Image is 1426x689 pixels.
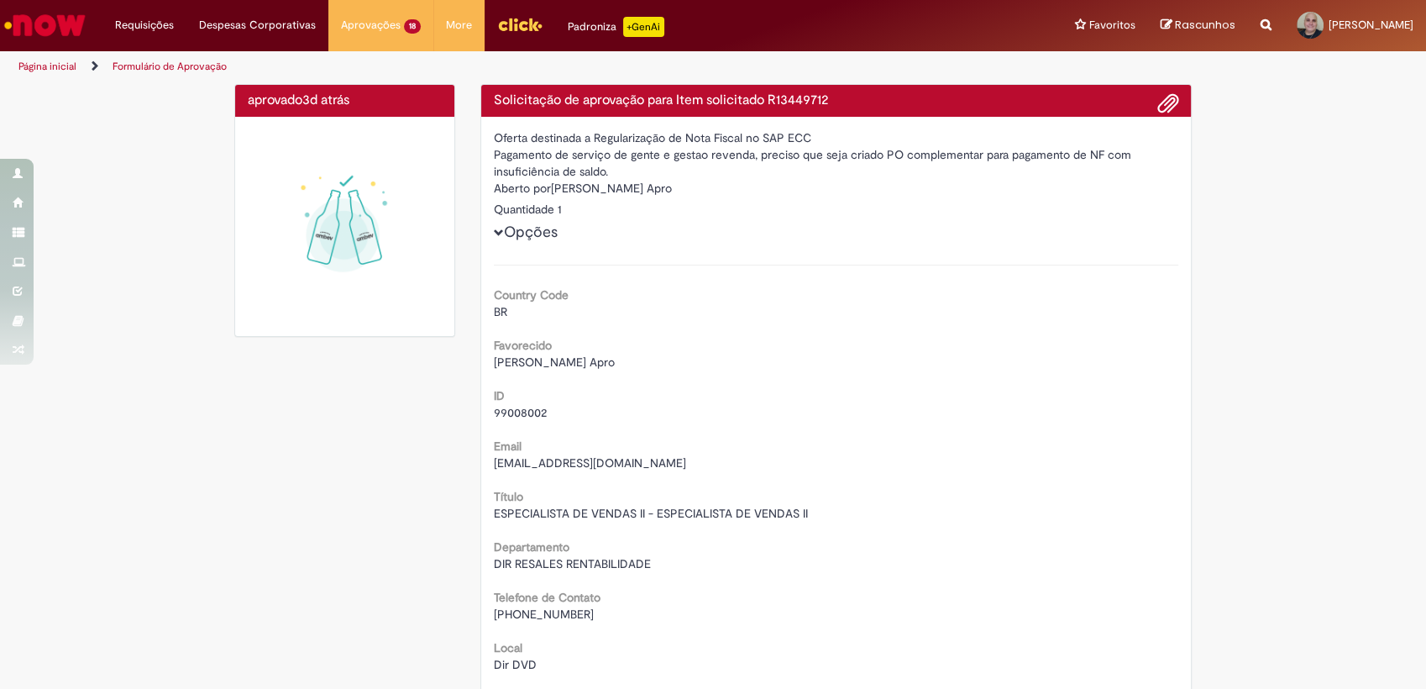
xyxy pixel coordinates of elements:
h4: Solicitação de aprovação para Item solicitado R13449712 [494,93,1179,108]
b: Favorecido [494,338,552,353]
b: Departamento [494,539,569,555]
span: Dir DVD [494,657,537,672]
span: [PERSON_NAME] [1329,18,1413,32]
div: Quantidade 1 [494,201,1179,218]
b: Email [494,439,522,454]
span: Despesas Corporativas [199,17,316,34]
b: Local [494,640,522,655]
p: +GenAi [623,17,664,37]
img: sucesso_1.gif [248,129,442,323]
b: ID [494,388,505,403]
img: click_logo_yellow_360x200.png [497,12,543,37]
div: Pagamento de serviço de gente e gestao revenda, preciso que seja criado PO complementar para paga... [494,146,1179,180]
span: ESPECIALISTA DE VENDAS II - ESPECIALISTA DE VENDAS II [494,506,808,521]
img: ServiceNow [2,8,88,42]
b: Country Code [494,287,569,302]
a: Rascunhos [1161,18,1235,34]
div: Padroniza [568,17,664,37]
a: Página inicial [18,60,76,73]
span: 3d atrás [302,92,349,108]
span: [PHONE_NUMBER] [494,607,594,622]
b: Telefone de Contato [494,590,600,605]
h4: aprovado [248,93,442,108]
ul: Trilhas de página [13,51,938,82]
span: 18 [404,19,421,34]
span: BR [494,304,507,319]
span: More [446,17,472,34]
div: [PERSON_NAME] Apro [494,180,1179,201]
div: Oferta destinada a Regularização de Nota Fiscal no SAP ECC [494,129,1179,146]
a: Formulário de Aprovação [113,60,227,73]
span: Aprovações [341,17,401,34]
time: 27/08/2025 09:59:50 [302,92,349,108]
span: 99008002 [494,405,547,420]
b: Título [494,489,523,504]
span: [PERSON_NAME] Apro [494,355,615,370]
span: Requisições [115,17,174,34]
span: Rascunhos [1175,17,1235,33]
span: Favoritos [1089,17,1135,34]
span: DIR RESALES RENTABILIDADE [494,556,651,571]
span: [EMAIL_ADDRESS][DOMAIN_NAME] [494,455,686,471]
label: Aberto por [494,180,551,197]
